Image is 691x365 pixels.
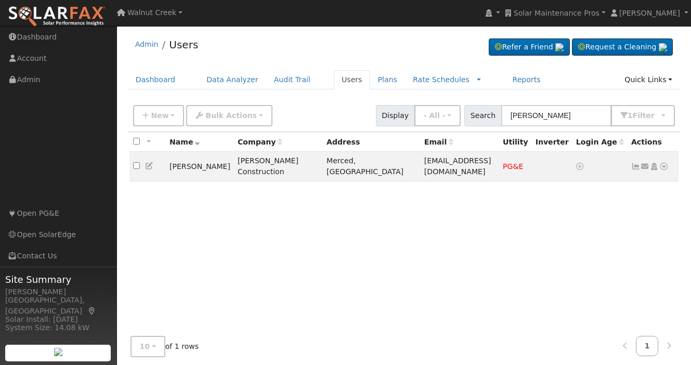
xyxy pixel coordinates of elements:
[169,38,198,51] a: Users
[8,6,106,28] img: SolarFax
[5,286,111,297] div: [PERSON_NAME]
[659,161,669,172] a: Other actions
[323,152,421,181] td: Merced, [GEOGRAPHIC_DATA]
[555,43,564,51] img: retrieve
[127,8,176,17] span: Walnut Creek
[514,9,599,17] span: Solar Maintenance Pros
[489,38,570,56] a: Refer a Friend
[413,75,470,84] a: Rate Schedules
[576,162,585,171] a: No login access
[503,162,523,171] span: Utility Production Issue since 09/05/25
[5,314,111,325] div: Solar Install: [DATE]
[131,336,199,357] span: of 1 rows
[234,152,323,181] td: [PERSON_NAME] Construction
[501,105,611,126] input: Search
[166,152,234,181] td: [PERSON_NAME]
[5,295,111,317] div: [GEOGRAPHIC_DATA], [GEOGRAPHIC_DATA]
[205,111,257,120] span: Bulk Actions
[424,138,453,146] span: Email
[641,161,650,172] a: marycamper@yahoo.com
[238,138,282,146] span: Company name
[5,272,111,286] span: Site Summary
[376,105,415,126] span: Display
[266,70,318,89] a: Audit Trail
[649,162,659,171] a: Login As
[87,307,97,315] a: Map
[611,105,675,126] button: 1Filter
[170,138,200,146] span: Name
[659,43,667,51] img: retrieve
[503,137,528,148] div: Utility
[619,9,680,17] span: [PERSON_NAME]
[617,70,680,89] a: Quick Links
[414,105,461,126] button: - All -
[140,342,150,350] span: 10
[631,137,675,148] div: Actions
[145,162,154,170] a: Edit User
[54,348,62,356] img: retrieve
[633,111,660,120] span: Filter
[424,157,491,176] span: [EMAIL_ADDRESS][DOMAIN_NAME]
[464,105,501,126] span: Search
[504,70,548,89] a: Reports
[5,322,111,333] div: System Size: 14.08 kW
[327,137,417,148] div: Address
[133,105,185,126] button: New
[576,138,624,146] span: Days since last login
[135,40,159,48] a: Admin
[131,336,165,357] button: 10
[631,162,641,171] a: Show Graph
[151,111,168,120] span: New
[370,70,405,89] a: Plans
[199,70,266,89] a: Data Analyzer
[128,70,184,89] a: Dashboard
[572,38,673,56] a: Request a Cleaning
[636,336,659,356] a: 1
[536,137,569,148] div: Inverter
[186,105,272,126] button: Bulk Actions
[334,70,370,89] a: Users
